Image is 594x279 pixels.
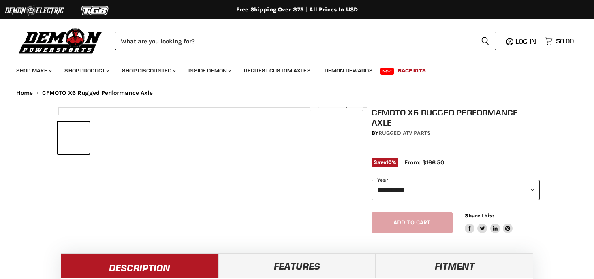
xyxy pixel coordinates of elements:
ul: Main menu [10,59,572,79]
button: Search [474,32,496,50]
h1: CFMOTO X6 Rugged Performance Axle [372,107,540,128]
a: Fitment [376,253,533,278]
select: year [372,180,540,200]
a: Request Custom Axles [238,62,317,79]
span: From: $166.50 [404,159,444,166]
span: Share this: [465,213,494,219]
span: New! [380,68,394,75]
input: Search [115,32,474,50]
a: Shop Product [58,62,114,79]
span: Save % [372,158,398,167]
a: Description [61,253,218,278]
button: IMAGE thumbnail [58,122,90,154]
span: 10 [386,159,392,165]
a: Demon Rewards [318,62,379,79]
a: Log in [512,38,541,45]
a: Features [218,253,376,278]
a: Rugged ATV Parts [378,130,431,136]
span: CFMOTO X6 Rugged Performance Axle [42,89,153,96]
img: Demon Powersports [16,26,105,55]
span: $0.00 [556,37,574,45]
a: Home [16,89,33,96]
a: $0.00 [541,35,578,47]
div: by [372,129,540,138]
a: Shop Make [10,62,57,79]
a: Inside Demon [182,62,236,79]
span: Log in [515,37,536,45]
a: Shop Discounted [116,62,181,79]
img: Demon Electric Logo 2 [4,3,65,18]
a: Race Kits [392,62,432,79]
aside: Share this: [465,212,513,234]
span: Click to expand [314,102,359,108]
form: Product [115,32,496,50]
img: TGB Logo 2 [65,3,126,18]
